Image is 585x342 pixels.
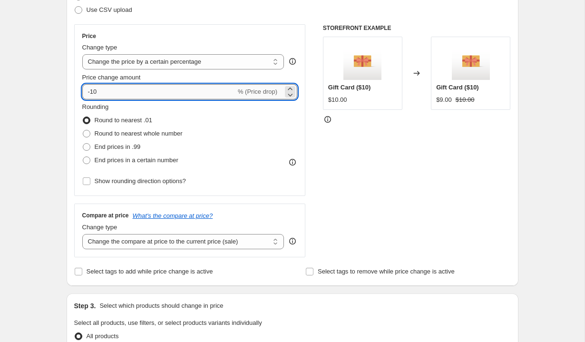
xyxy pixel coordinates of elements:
[82,32,96,40] h3: Price
[318,268,455,275] span: Select tags to remove while price change is active
[87,6,132,13] span: Use CSV upload
[288,57,297,66] div: help
[95,177,186,185] span: Show rounding direction options?
[74,319,262,326] span: Select all products, use filters, or select products variants individually
[456,95,475,105] strike: $10.00
[328,84,371,91] span: Gift Card ($10)
[82,44,117,51] span: Change type
[238,88,277,95] span: % (Price drop)
[95,130,183,137] span: Round to nearest whole number
[328,95,347,105] div: $10.00
[133,212,213,219] button: What's the compare at price?
[95,156,178,164] span: End prices in a certain number
[436,84,479,91] span: Gift Card ($10)
[288,236,297,246] div: help
[452,42,490,80] img: gift_card_80x.png
[82,224,117,231] span: Change type
[82,84,236,99] input: -15
[82,212,129,219] h3: Compare at price
[82,103,109,110] span: Rounding
[95,143,141,150] span: End prices in .99
[99,301,223,311] p: Select which products should change in price
[323,24,511,32] h6: STOREFRONT EXAMPLE
[82,74,141,81] span: Price change amount
[343,42,381,80] img: gift_card_80x.png
[436,95,452,105] div: $9.00
[95,117,152,124] span: Round to nearest .01
[74,301,96,311] h2: Step 3.
[87,332,119,340] span: All products
[87,268,213,275] span: Select tags to add while price change is active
